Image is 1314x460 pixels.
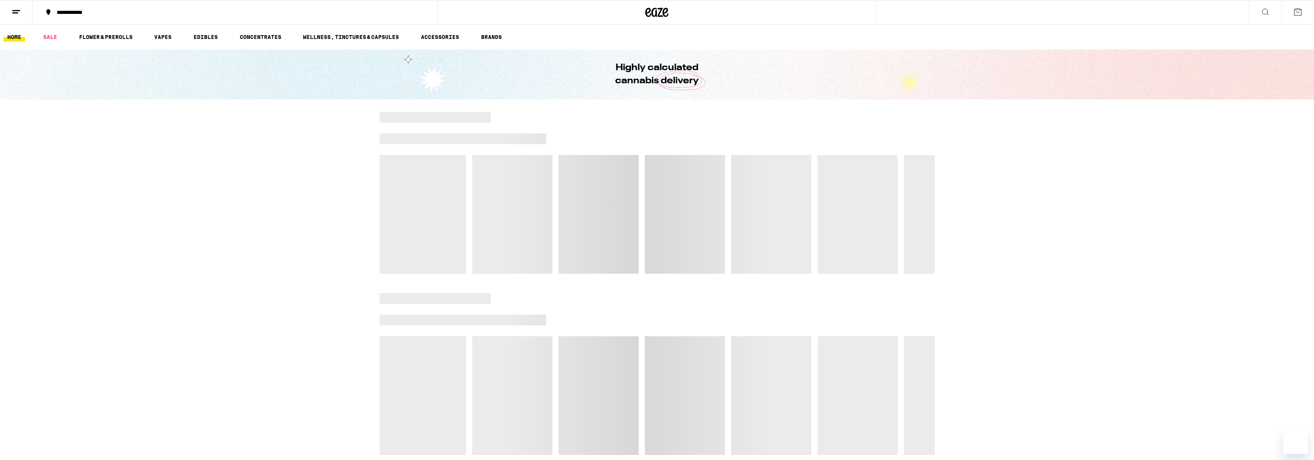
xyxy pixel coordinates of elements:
[594,61,721,88] h1: Highly calculated cannabis delivery
[75,32,136,42] a: FLOWER & PREROLLS
[1283,429,1308,454] iframe: Button to launch messaging window
[39,32,61,42] a: SALE
[150,32,175,42] a: VAPES
[190,32,222,42] a: EDIBLES
[417,32,463,42] a: ACCESSORIES
[299,32,403,42] a: WELLNESS, TINCTURES & CAPSULES
[3,32,25,42] a: HOME
[477,32,506,42] a: BRANDS
[236,32,285,42] a: CONCENTRATES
